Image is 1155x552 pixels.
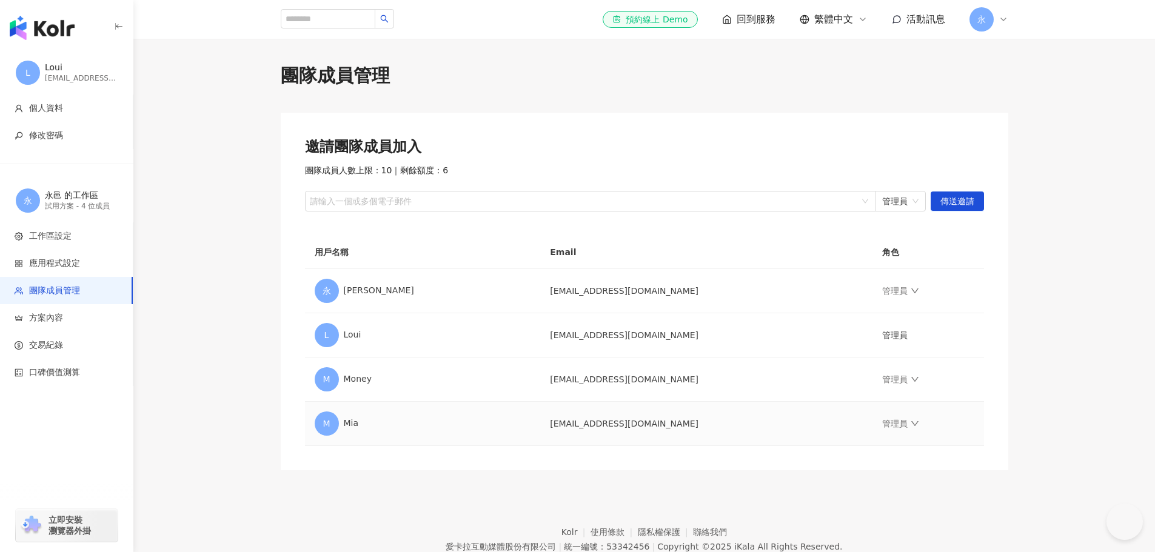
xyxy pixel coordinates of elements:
[45,62,118,74] div: Loui
[315,279,531,303] div: [PERSON_NAME]
[911,419,919,428] span: down
[814,13,853,26] span: 繁體中文
[882,419,919,428] a: 管理員
[940,192,974,211] span: 傳送邀請
[722,13,775,26] a: 回到服務
[10,16,75,40] img: logo
[29,230,72,242] span: 工作區設定
[882,374,919,384] a: 管理員
[281,63,1008,88] div: 團隊成員管理
[29,285,80,297] span: 團隊成員管理
[652,542,655,551] span: |
[380,15,389,23] span: search
[25,66,30,79] span: L
[446,542,556,551] div: 愛卡拉互動媒體股份有限公司
[323,284,331,298] span: 永
[906,13,945,25] span: 活動訊息
[29,258,80,270] span: 應用程式設定
[612,13,688,25] div: 預約線上 Demo
[324,328,329,342] span: L
[29,130,63,142] span: 修改密碼
[591,527,638,537] a: 使用條款
[49,514,91,536] span: 立即安裝 瀏覽器外掛
[29,339,63,351] span: 交易紀錄
[315,411,531,436] div: Mia
[977,13,986,26] span: 永
[872,313,983,357] td: 管理員
[872,236,983,269] th: 角色
[603,11,697,28] a: 預約線上 Demo
[540,357,872,402] td: [EMAIL_ADDRESS][DOMAIN_NAME]
[315,323,531,347] div: Loui
[45,190,118,202] div: 永邑 的工作區
[323,373,330,386] span: M
[737,13,775,26] span: 回到服務
[305,165,449,177] span: 團隊成員人數上限：10 ｜ 剩餘額度：6
[15,104,23,113] span: user
[911,287,919,295] span: down
[882,191,919,211] span: 管理員
[15,259,23,268] span: appstore
[561,527,591,537] a: Kolr
[305,137,984,158] div: 邀請團隊成員加入
[305,236,541,269] th: 用戶名稱
[19,516,43,535] img: chrome extension
[29,367,80,379] span: 口碑價值測算
[882,286,919,296] a: 管理員
[15,131,23,140] span: key
[558,542,561,551] span: |
[564,542,649,551] div: 統一編號：53342456
[1106,504,1143,540] iframe: Help Scout Beacon - Open
[931,191,984,211] button: 傳送邀請
[29,102,63,115] span: 個人資料
[540,269,872,313] td: [EMAIL_ADDRESS][DOMAIN_NAME]
[15,341,23,350] span: dollar
[15,368,23,377] span: calculator
[693,527,727,537] a: 聯絡我們
[16,509,118,542] a: chrome extension立即安裝 瀏覽器外掛
[657,542,842,551] div: Copyright © 2025 All Rights Reserved.
[24,194,32,207] span: 永
[911,375,919,384] span: down
[540,313,872,357] td: [EMAIL_ADDRESS][DOMAIN_NAME]
[323,417,330,430] span: M
[540,402,872,446] td: [EMAIL_ADDRESS][DOMAIN_NAME]
[45,73,118,84] div: [EMAIL_ADDRESS][DOMAIN_NAME]
[315,367,531,391] div: Money
[734,542,755,551] a: iKala
[45,201,118,211] div: 試用方案 - 4 位成員
[29,312,63,324] span: 方案內容
[638,527,694,537] a: 隱私權保護
[540,236,872,269] th: Email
